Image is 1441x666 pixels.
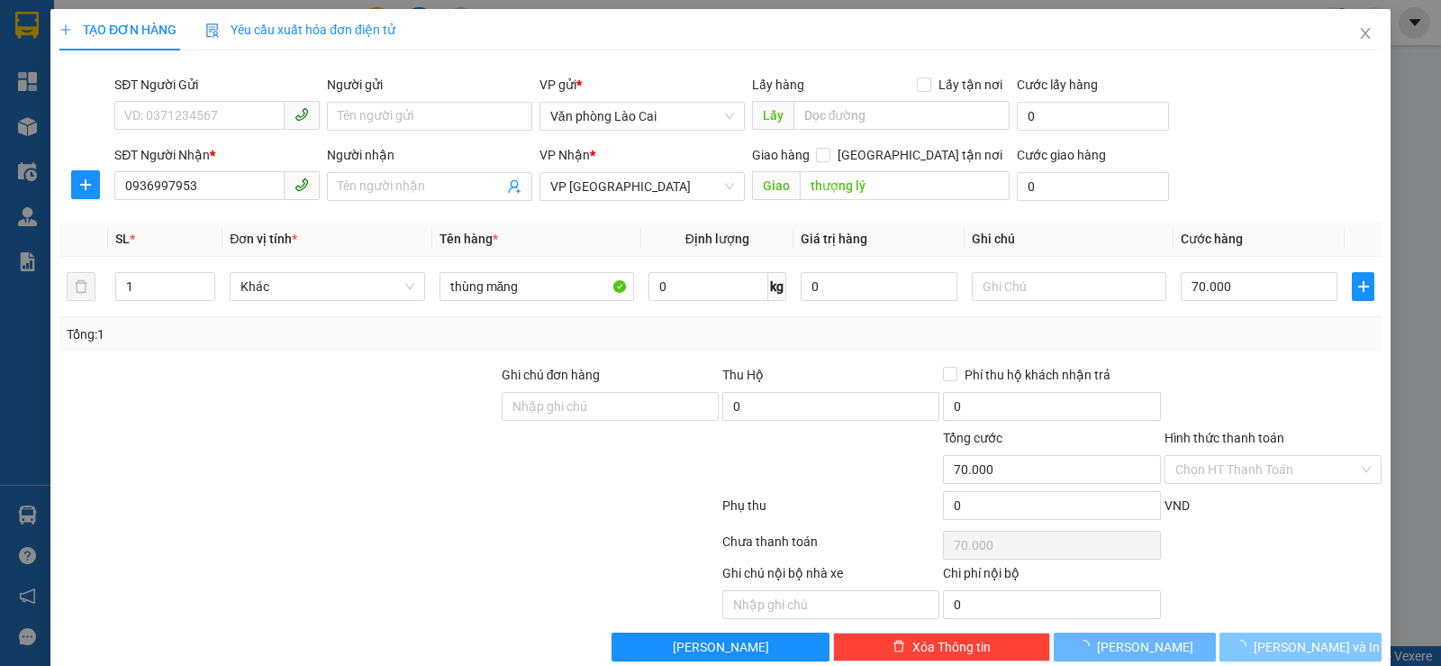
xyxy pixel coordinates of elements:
[295,178,309,192] span: phone
[752,101,793,130] span: Lấy
[440,232,498,246] span: Tên hàng
[943,431,1002,445] span: Tổng cước
[327,145,532,165] div: Người nhận
[793,101,1011,130] input: Dọc đường
[931,75,1010,95] span: Lấy tận nơi
[240,273,413,300] span: Khác
[550,173,734,200] span: VP Thượng Lý
[1254,637,1380,657] span: [PERSON_NAME] và In
[722,590,939,619] input: Nhập ghi chú
[1340,9,1391,59] button: Close
[1017,148,1106,162] label: Cước giao hàng
[1353,279,1373,294] span: plus
[752,171,800,200] span: Giao
[1352,272,1374,301] button: plus
[912,637,991,657] span: Xóa Thông tin
[205,23,395,37] span: Yêu cầu xuất hóa đơn điện tử
[612,633,829,661] button: [PERSON_NAME]
[507,179,521,194] span: user-add
[71,170,100,199] button: plus
[59,23,177,37] span: TẠO ĐƠN HÀNG
[801,232,867,246] span: Giá trị hàng
[943,563,1160,590] div: Chi phí nội bộ
[1165,431,1284,445] label: Hình thức thanh toán
[830,145,1010,165] span: [GEOGRAPHIC_DATA] tận nơi
[1017,172,1169,201] input: Cước giao hàng
[327,75,532,95] div: Người gửi
[893,640,905,654] span: delete
[965,222,1174,257] th: Ghi chú
[972,272,1166,301] input: Ghi Chú
[720,496,941,527] div: Phụ thu
[1097,637,1193,657] span: [PERSON_NAME]
[957,365,1118,385] span: Phí thu hộ khách nhận trả
[169,93,338,115] b: Gửi khách hàng
[720,532,941,563] div: Chưa thanh toán
[196,131,313,170] h1: 9D4MFZX3
[722,368,764,382] span: Thu Hộ
[1234,640,1254,652] span: loading
[1165,498,1190,513] span: VND
[752,78,804,92] span: Lấy hàng
[114,145,320,165] div: SĐT Người Nhận
[833,633,1050,661] button: deleteXóa Thông tin
[114,75,320,95] div: SĐT Người Gửi
[100,44,409,67] li: Số [GEOGRAPHIC_DATA], [GEOGRAPHIC_DATA]
[539,75,745,95] div: VP gửi
[100,67,409,89] li: Hotline: 19003239 - 0926.621.621
[502,368,601,382] label: Ghi chú đơn hàng
[205,23,220,38] img: icon
[768,272,786,301] span: kg
[752,148,810,162] span: Giao hàng
[136,21,371,43] b: [PERSON_NAME] Sunrise
[1358,26,1373,41] span: close
[801,272,957,301] input: 0
[1017,102,1169,131] input: Cước lấy hàng
[67,272,95,301] button: delete
[1017,78,1098,92] label: Cước lấy hàng
[539,148,590,162] span: VP Nhận
[550,103,734,130] span: Văn phòng Lào Cai
[502,392,719,421] input: Ghi chú đơn hàng
[800,171,1011,200] input: Dọc đường
[722,563,939,590] div: Ghi chú nội bộ nhà xe
[23,23,113,113] img: logo.jpg
[685,232,749,246] span: Định lượng
[1077,640,1097,652] span: loading
[115,232,130,246] span: SL
[72,178,99,192] span: plus
[23,131,185,191] b: GỬI : Văn phòng Lào Cai
[673,637,769,657] span: [PERSON_NAME]
[1054,633,1216,661] button: [PERSON_NAME]
[295,107,309,122] span: phone
[59,23,72,36] span: plus
[1181,232,1243,246] span: Cước hàng
[1219,633,1382,661] button: [PERSON_NAME] và In
[440,272,634,301] input: VD: Bàn, Ghế
[230,232,297,246] span: Đơn vị tính
[67,324,557,344] div: Tổng: 1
